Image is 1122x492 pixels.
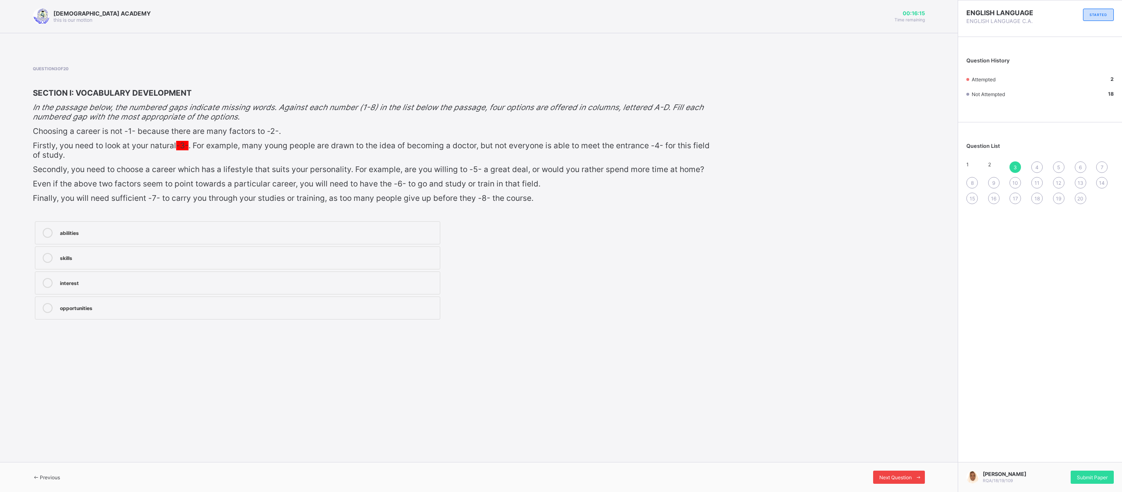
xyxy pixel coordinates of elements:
span: 16 [991,195,996,202]
span: 1 [966,161,969,168]
span: -3- [176,141,189,150]
span: 6 [1079,164,1082,170]
span: SECTION I: VOCABULARY DEVELOPMENT [33,88,192,98]
span: 00:16:15 [894,10,925,16]
span: 5 [1057,164,1060,170]
span: Previous [40,474,60,481]
span: Even if the above two factors seem to point towards a particular career, you will need to have th... [33,179,540,189]
span: 15 [970,195,975,202]
span: 8 [971,180,974,186]
span: RQA/18/19/109 [983,478,1013,483]
span: Question List [966,143,1000,149]
span: [PERSON_NAME] [983,471,1026,477]
b: 18 [1108,91,1114,97]
span: Next Question [879,474,912,481]
span: Choosing a career is not -1- because there are many factors to -2-. [33,126,281,136]
span: Firstly, you need to look at your natural . For example, many young people are drawn to the idea ... [33,141,710,160]
span: Time remaining [894,17,925,22]
span: 20 [1077,195,1083,202]
span: this is our motton [53,17,92,23]
span: 7 [1101,164,1104,170]
span: 18 [1035,195,1040,202]
div: abilities [60,228,436,236]
span: 13 [1078,180,1083,186]
span: ENGLISH LANGUAGE [966,9,1040,17]
span: Finally, you will need sufficient -7- to carry you through your studies or training, as too many ... [33,193,533,203]
span: Secondly, you need to choose a career which has a lifestyle that suits your personality. For exam... [33,165,704,174]
span: STARTED [1090,13,1107,17]
span: 4 [1035,164,1039,170]
div: opportunities [60,303,436,311]
span: 3 [1014,164,1017,170]
span: In the passage below, the numbered gaps indicate missing words. Against each number (1-8) in the ... [33,103,704,122]
span: Question History [966,57,1009,64]
span: 12 [1056,180,1061,186]
span: 9 [992,180,995,186]
span: 10 [1012,180,1018,186]
span: Attempted [972,76,996,83]
div: interest [60,278,436,286]
span: [DEMOGRAPHIC_DATA] ACADEMY [53,10,151,17]
span: 2 [988,161,991,168]
span: Submit Paper [1077,474,1108,481]
span: ENGLISH LANGUAGE C.A. [966,18,1040,24]
span: Not Attempted [972,91,1005,97]
span: 17 [1013,195,1018,202]
b: 2 [1111,76,1114,82]
span: 11 [1035,180,1039,186]
span: 14 [1099,180,1105,186]
span: 19 [1056,195,1061,202]
div: skills [60,253,436,261]
span: Question 3 of 20 [33,66,715,71]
